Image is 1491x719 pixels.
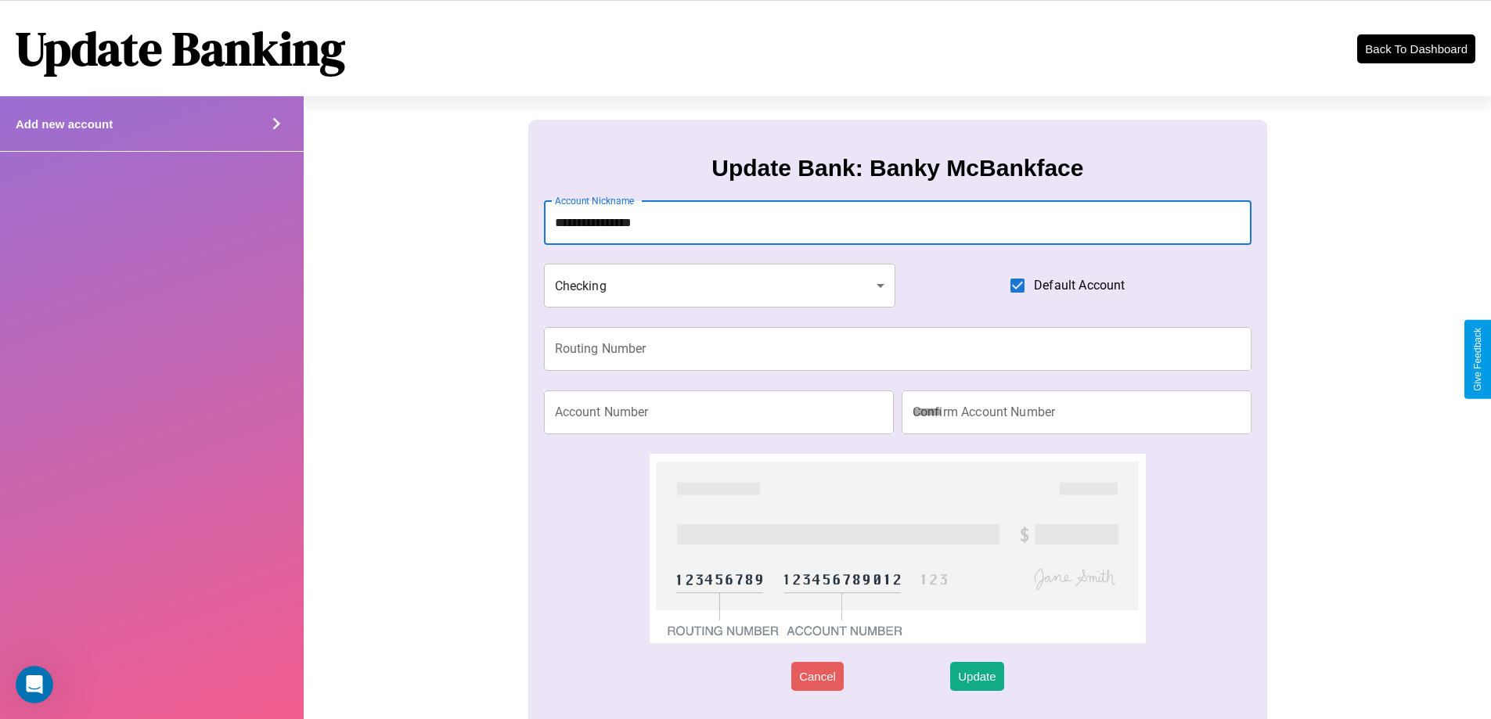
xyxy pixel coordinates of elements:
span: Default Account [1034,276,1125,295]
button: Back To Dashboard [1357,34,1475,63]
button: Update [950,662,1003,691]
label: Account Nickname [555,194,635,207]
div: Checking [544,264,896,307]
h3: Update Bank: Banky McBankface [711,155,1083,182]
img: check [650,454,1145,643]
h4: Add new account [16,117,113,131]
iframe: Intercom live chat [16,666,53,703]
button: Cancel [791,662,844,691]
div: Give Feedback [1472,328,1483,391]
h1: Update Banking [16,16,345,81]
